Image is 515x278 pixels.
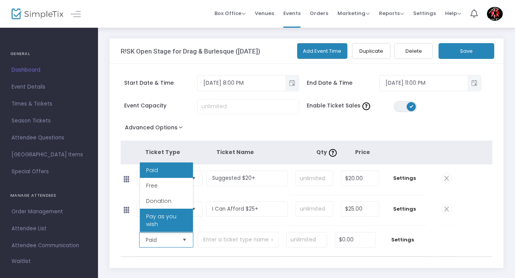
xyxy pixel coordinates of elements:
[146,182,158,189] span: Free
[329,149,337,157] img: question-mark
[12,116,86,126] span: Season Tickets
[413,3,436,23] span: Settings
[12,207,86,217] span: Order Management
[362,102,370,110] img: question-mark
[188,171,199,186] button: Select
[124,79,197,87] span: Start Date & Time
[394,43,433,59] button: Delete
[121,47,260,55] h3: R!SK Open Stage for Drag & Burlesque ([DATE])
[12,150,86,160] span: [GEOGRAPHIC_DATA] Items
[188,202,199,216] button: Select
[12,133,86,143] span: Attendee Questions
[145,148,180,156] span: Ticket Type
[387,174,422,182] span: Settings
[10,46,88,62] h4: GENERAL
[355,148,370,156] span: Price
[379,10,404,17] span: Reports
[287,233,327,247] input: unlimited
[409,104,413,108] span: ON
[214,10,246,17] span: Box Office
[380,77,467,89] input: Select date & time
[12,82,86,92] span: Event Details
[387,205,422,213] span: Settings
[12,99,86,109] span: Times & Tickets
[146,166,158,174] span: Paid
[296,202,333,216] input: unlimited
[146,236,176,244] span: Paid
[206,201,288,217] input: Enter a ticket type name. e.g. General Admission
[197,232,279,248] input: Enter a ticket type name. e.g. General Admission
[467,75,481,91] button: Toggle popup
[206,171,288,186] input: Enter a ticket type name. e.g. General Admission
[283,3,301,23] span: Events
[310,3,328,23] span: Orders
[146,213,187,228] span: Pay as you wish
[146,197,171,205] span: Donation
[216,148,254,156] span: Ticket Name
[285,75,299,91] button: Toggle popup
[12,65,86,75] span: Dashboard
[10,188,88,203] h4: MANAGE ATTENDEES
[124,102,197,110] span: Event Capacity
[297,43,348,59] button: Add Event Time
[296,171,333,186] input: unlimited
[352,43,390,59] button: Duplicate
[383,236,422,244] span: Settings
[341,202,379,216] input: Price
[12,167,86,177] span: Special Offers
[12,241,86,251] span: Attendee Communication
[198,99,299,114] input: unlimited
[307,79,379,87] span: End Date & Time
[307,102,394,110] span: Enable Ticket Sales
[341,171,379,186] input: Price
[179,233,190,247] button: Select
[439,43,494,59] button: Save
[445,10,461,17] span: Help
[255,3,274,23] span: Venues
[121,122,190,136] button: Advanced Options
[316,148,339,156] span: Qty
[335,233,375,247] input: Price
[12,258,31,265] span: Waitlist
[12,224,86,234] span: Attendee List
[198,77,285,89] input: Select date & time
[337,10,370,17] span: Marketing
